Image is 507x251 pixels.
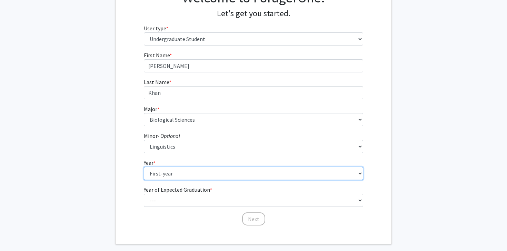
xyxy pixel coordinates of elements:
label: Minor [144,132,180,140]
label: Year of Expected Graduation [144,185,212,194]
label: User type [144,24,168,32]
label: Major [144,105,159,113]
label: Year [144,159,156,167]
h4: Let's get you started. [144,9,364,19]
i: - Optional [158,132,180,139]
iframe: Chat [5,220,29,246]
button: Next [242,212,265,225]
span: Last Name [144,79,169,86]
span: First Name [144,52,170,59]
